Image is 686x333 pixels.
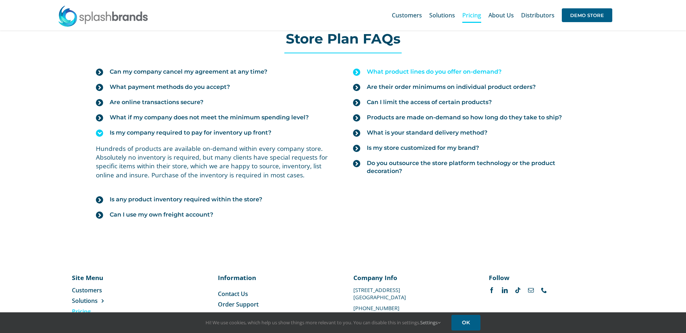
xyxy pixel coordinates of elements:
[353,110,590,125] a: Products are made on-demand so how long do they take to ship?
[420,319,441,326] a: Settings
[110,83,230,91] span: What payment methods do you accept?
[562,8,612,22] span: DEMO STORE
[367,129,487,137] span: What is your standard delivery method?
[96,110,333,125] a: What if my company does not meet the minimum spending level?
[367,68,502,76] span: What product lines do you offer on-demand?
[562,4,612,27] a: DEMO STORE
[392,4,422,27] a: Customers
[218,311,333,319] a: Jobs
[218,311,230,319] span: Jobs
[367,159,590,175] span: Do you outsource the store platform technology or the product decoration?
[218,290,248,298] span: Contact Us
[72,308,145,316] a: Pricing
[96,207,333,222] a: Can I use my own freight account?
[353,273,468,282] p: Company Info
[96,95,333,110] a: Are online transactions secure?
[488,12,514,18] span: About Us
[353,95,590,110] a: Can I limit the access of certain products?
[462,4,481,27] a: Pricing
[528,287,534,293] a: mail
[110,211,213,219] span: Can I use my own freight account?
[96,192,333,207] a: Is any product inventory required within the store?
[96,79,333,95] a: What payment methods do you accept?
[218,290,333,298] a: Contact Us
[72,273,145,282] p: Site Menu
[353,79,590,95] a: Are their order minimums on individual product orders?
[110,129,271,137] span: Is my company required to pay for inventory up front?
[367,144,479,152] span: Is my store customized for my brand?
[392,12,422,18] span: Customers
[206,319,441,326] span: Hi! We use cookies, which help us show things more relevant to you. You can disable this in setti...
[353,156,590,179] a: Do you outsource the store platform technology or the product decoration?
[367,83,536,91] span: Are their order minimums on individual product orders?
[58,5,149,27] img: SplashBrands.com Logo
[521,4,555,27] a: Distributors
[96,64,333,79] a: Can my company cancel my agreement at any time?
[502,287,508,293] a: linkedin
[367,114,562,122] span: Products are made on-demand so how long do they take to ship?
[110,196,262,203] span: Is any product inventory required within the store?
[218,290,333,330] nav: Menu
[462,12,481,18] span: Pricing
[72,286,145,294] a: Customers
[451,315,480,330] a: OK
[353,64,590,79] a: What product lines do you offer on-demand?
[96,144,333,179] p: Hundreds of products are available on-demand within every company store. Absolutely no inventory ...
[367,98,492,106] span: Can I limit the access of certain products?
[110,114,309,122] span: What if my company does not meet the minimum spending level?
[489,273,604,282] p: Follow
[515,287,521,293] a: tiktok
[72,297,98,305] span: Solutions
[96,125,333,140] a: Is my company required to pay for inventory up front?
[429,12,455,18] span: Solutions
[218,273,333,282] p: Information
[218,300,259,308] span: Order Support
[110,68,267,76] span: Can my company cancel my agreement at any time?
[392,4,612,27] nav: Main Menu Sticky
[489,287,495,293] a: facebook
[218,300,333,308] a: Order Support
[353,125,590,140] a: What is your standard delivery method?
[110,98,203,106] span: Are online transactions secure?
[541,287,547,293] a: phone
[89,32,597,46] h2: Store Plan FAQs
[72,308,91,316] span: Pricing
[353,140,590,156] a: Is my store customized for my brand?
[72,286,102,294] span: Customers
[521,12,555,18] span: Distributors
[72,297,145,305] a: Solutions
